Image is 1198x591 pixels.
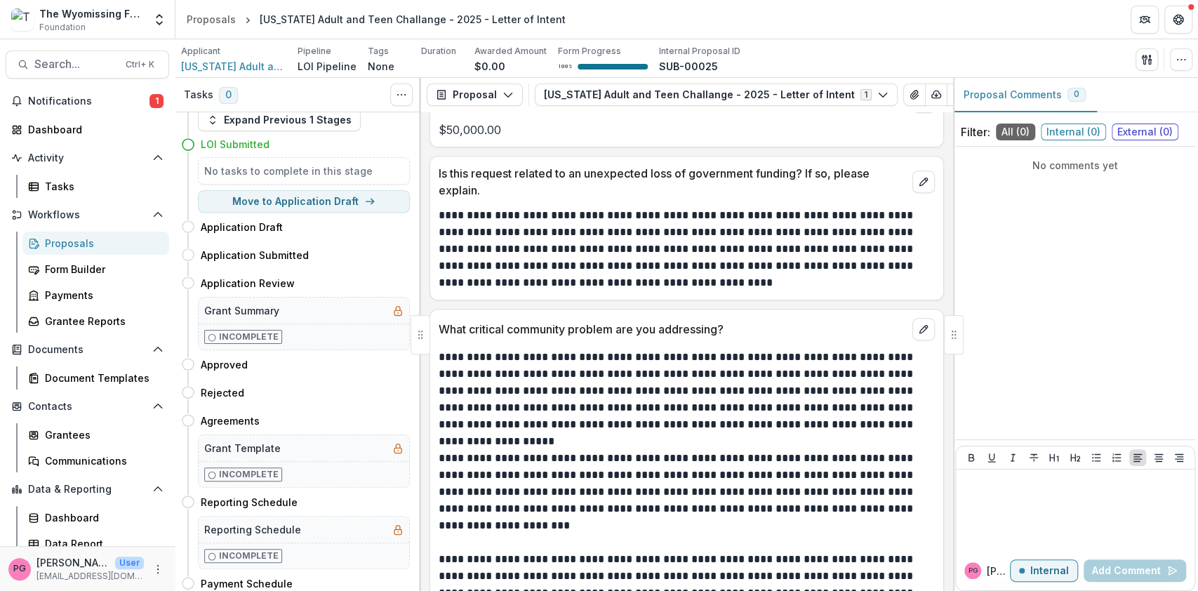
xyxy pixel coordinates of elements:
[963,449,980,466] button: Bold
[659,45,740,58] p: Internal Proposal ID
[149,561,166,578] button: More
[219,87,238,104] span: 0
[28,152,147,164] span: Activity
[1112,124,1178,140] span: External ( 0 )
[1030,565,1069,577] p: Internal
[198,190,410,213] button: Move to Application Draft
[181,59,286,74] a: [US_STATE] Adult and Teen Challange
[22,366,169,390] a: Document Templates
[1010,559,1078,582] button: Internal
[201,220,283,234] h4: Application Draft
[201,413,260,428] h4: Agreements
[36,555,109,570] p: [PERSON_NAME]
[983,449,1000,466] button: Underline
[22,449,169,472] a: Communications
[201,248,309,263] h4: Application Submitted
[201,385,244,400] h4: Rejected
[1041,124,1106,140] span: Internal ( 0 )
[39,6,144,21] div: The Wyomissing Foundation
[6,204,169,226] button: Open Workflows
[28,209,147,221] span: Workflows
[22,232,169,255] a: Proposals
[996,124,1035,140] span: All ( 0 )
[204,522,301,537] h5: Reporting Schedule
[115,557,144,569] p: User
[952,78,1097,112] button: Proposal Comments
[22,284,169,307] a: Payments
[11,8,34,31] img: The Wyomissing Foundation
[45,262,158,277] div: Form Builder
[439,165,907,199] p: Is this request related to an unexpected loss of government funding? If so, please explain.
[558,62,572,72] p: 100 %
[201,576,293,591] h4: Payment Schedule
[1108,449,1125,466] button: Ordered List
[6,147,169,169] button: Open Activity
[201,137,269,152] h4: LOI Submitted
[13,564,26,573] div: Pat Giles
[1171,449,1187,466] button: Align Right
[6,51,169,79] button: Search...
[198,109,361,131] button: Expand Previous 1 Stages
[1131,6,1159,34] button: Partners
[298,45,331,58] p: Pipeline
[961,124,990,140] p: Filter:
[558,45,621,58] p: Form Progress
[22,532,169,555] a: Data Report
[947,84,969,106] button: Edit as form
[181,9,241,29] a: Proposals
[28,122,158,137] div: Dashboard
[201,276,295,291] h4: Application Review
[184,89,213,101] h3: Tasks
[474,45,547,58] p: Awarded Amount
[961,158,1190,173] p: No comments yet
[22,258,169,281] a: Form Builder
[969,567,978,574] div: Pat Giles
[1084,559,1186,582] button: Add Comment
[903,84,926,106] button: View Attached Files
[45,179,158,194] div: Tasks
[421,45,456,58] p: Duration
[390,84,413,106] button: Toggle View Cancelled Tasks
[45,371,158,385] div: Document Templates
[181,45,220,58] p: Applicant
[1025,449,1042,466] button: Strike
[439,321,907,338] p: What critical community problem are you addressing?
[1164,6,1192,34] button: Get Help
[45,453,158,468] div: Communications
[219,550,279,562] p: Incomplete
[1088,449,1105,466] button: Bullet List
[22,506,169,529] a: Dashboard
[427,84,523,106] button: Proposal
[34,58,117,71] span: Search...
[45,536,158,551] div: Data Report
[439,121,935,138] p: $50,000.00
[368,59,394,74] p: None
[6,478,169,500] button: Open Data & Reporting
[28,401,147,413] span: Contacts
[28,344,147,356] span: Documents
[204,441,281,456] h5: Grant Template
[1074,89,1079,99] span: 0
[6,338,169,361] button: Open Documents
[1129,449,1146,466] button: Align Left
[201,495,298,510] h4: Reporting Schedule
[45,427,158,442] div: Grantees
[181,9,571,29] nav: breadcrumb
[45,236,158,251] div: Proposals
[6,90,169,112] button: Notifications1
[987,564,1010,578] p: [PERSON_NAME]
[22,423,169,446] a: Grantees
[912,171,935,193] button: edit
[187,12,236,27] div: Proposals
[28,484,147,496] span: Data & Reporting
[204,303,279,318] h5: Grant Summary
[1067,449,1084,466] button: Heading 2
[535,84,898,106] button: [US_STATE] Adult and Teen Challange - 2025 - Letter of Intent1
[39,21,86,34] span: Foundation
[149,6,169,34] button: Open entity switcher
[45,314,158,328] div: Grantee Reports
[219,468,279,481] p: Incomplete
[260,12,566,27] div: [US_STATE] Adult and Teen Challange - 2025 - Letter of Intent
[45,288,158,303] div: Payments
